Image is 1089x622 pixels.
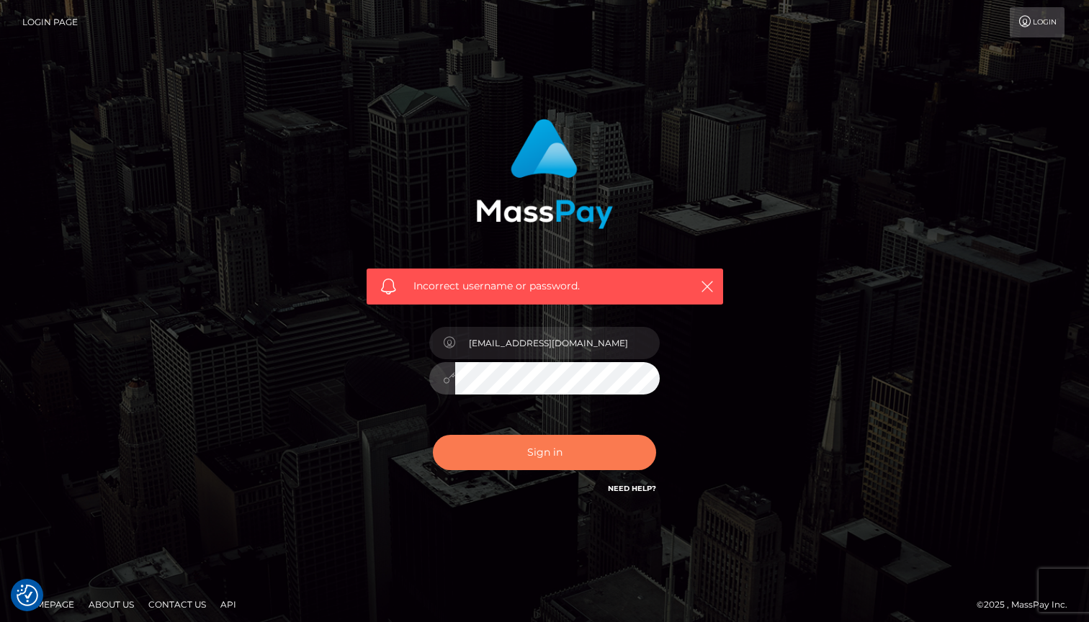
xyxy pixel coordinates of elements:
[413,279,676,294] span: Incorrect username or password.
[433,435,656,470] button: Sign in
[977,597,1078,613] div: © 2025 , MassPay Inc.
[455,327,660,359] input: Username...
[608,484,656,493] a: Need Help?
[1010,7,1065,37] a: Login
[215,593,242,616] a: API
[16,593,80,616] a: Homepage
[83,593,140,616] a: About Us
[17,585,38,606] img: Revisit consent button
[17,585,38,606] button: Consent Preferences
[22,7,78,37] a: Login Page
[143,593,212,616] a: Contact Us
[476,119,613,229] img: MassPay Login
